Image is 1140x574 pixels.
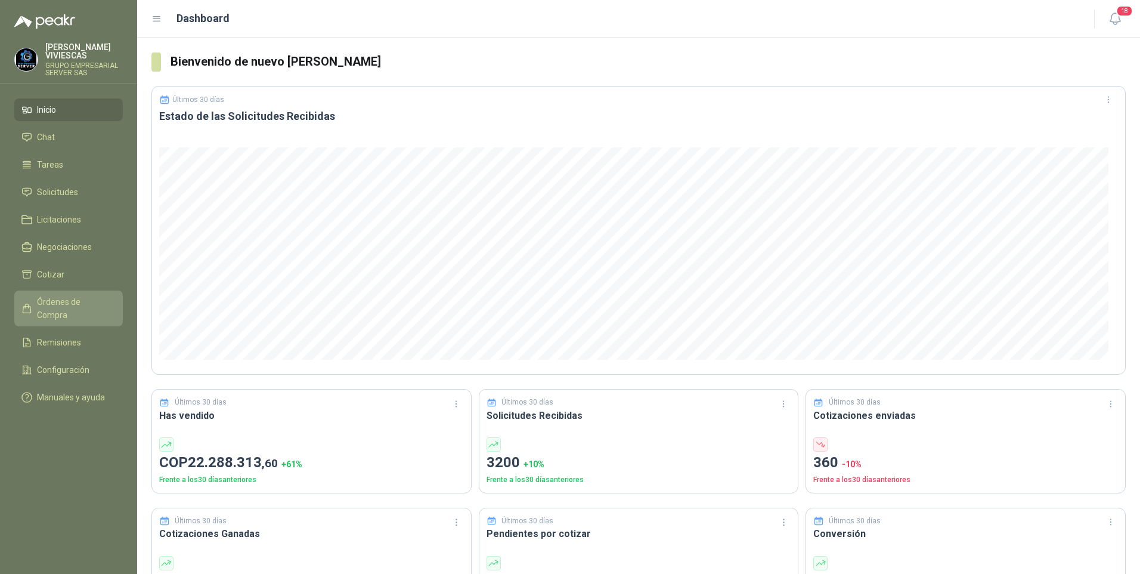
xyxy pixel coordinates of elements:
[37,363,89,377] span: Configuración
[176,10,230,27] h1: Dashboard
[37,131,55,144] span: Chat
[37,295,111,322] span: Órdenes de Compra
[14,291,123,326] a: Órdenes de Compra
[281,459,302,469] span: + 61 %
[14,386,123,409] a: Manuales y ayuda
[813,452,1118,474] p: 360
[14,208,123,231] a: Licitaciones
[37,391,105,404] span: Manuales y ayuda
[14,14,75,29] img: Logo peakr
[813,474,1118,486] p: Frente a los 30 días anteriores
[159,109,1118,124] h3: Estado de las Solicitudes Recibidas
[14,153,123,176] a: Tareas
[1104,8,1126,30] button: 18
[188,454,278,471] span: 22.288.313
[14,359,123,381] a: Configuración
[37,158,63,171] span: Tareas
[37,103,56,116] span: Inicio
[172,95,224,104] p: Últimos 30 días
[487,408,791,423] h3: Solicitudes Recibidas
[37,186,78,199] span: Solicitudes
[842,459,862,469] span: -10 %
[37,268,64,281] span: Cotizar
[813,526,1118,541] h3: Conversión
[829,397,881,408] p: Últimos 30 días
[175,516,227,527] p: Últimos 30 días
[159,474,464,486] p: Frente a los 30 días anteriores
[501,516,553,527] p: Últimos 30 días
[45,43,123,60] p: [PERSON_NAME] VIVIESCAS
[171,53,1126,71] h3: Bienvenido de nuevo [PERSON_NAME]
[159,452,464,474] p: COP
[159,408,464,423] h3: Has vendido
[45,62,123,76] p: GRUPO EMPRESARIAL SERVER SAS
[14,263,123,286] a: Cotizar
[1116,5,1133,17] span: 18
[14,236,123,258] a: Negociaciones
[262,456,278,470] span: ,60
[14,98,123,121] a: Inicio
[829,516,881,527] p: Últimos 30 días
[15,48,38,71] img: Company Logo
[37,213,81,226] span: Licitaciones
[487,452,791,474] p: 3200
[37,336,81,349] span: Remisiones
[813,408,1118,423] h3: Cotizaciones enviadas
[14,181,123,203] a: Solicitudes
[501,397,553,408] p: Últimos 30 días
[175,397,227,408] p: Últimos 30 días
[37,240,92,254] span: Negociaciones
[487,526,791,541] h3: Pendientes por cotizar
[487,474,791,486] p: Frente a los 30 días anteriores
[14,126,123,149] a: Chat
[523,459,544,469] span: + 10 %
[159,526,464,541] h3: Cotizaciones Ganadas
[14,331,123,354] a: Remisiones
